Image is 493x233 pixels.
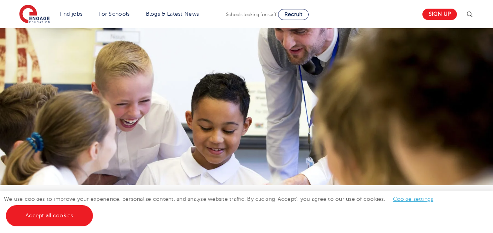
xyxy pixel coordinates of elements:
a: For Schools [98,11,129,17]
img: Engage Education [19,5,50,24]
a: Find jobs [60,11,83,17]
a: Blogs & Latest News [146,11,199,17]
span: Recruit [284,11,302,17]
a: Cookie settings [393,196,433,202]
span: We use cookies to improve your experience, personalise content, and analyse website traffic. By c... [4,196,441,218]
a: Sign up [422,9,457,20]
a: Accept all cookies [6,205,93,226]
a: Recruit [278,9,309,20]
span: Schools looking for staff [226,12,277,17]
